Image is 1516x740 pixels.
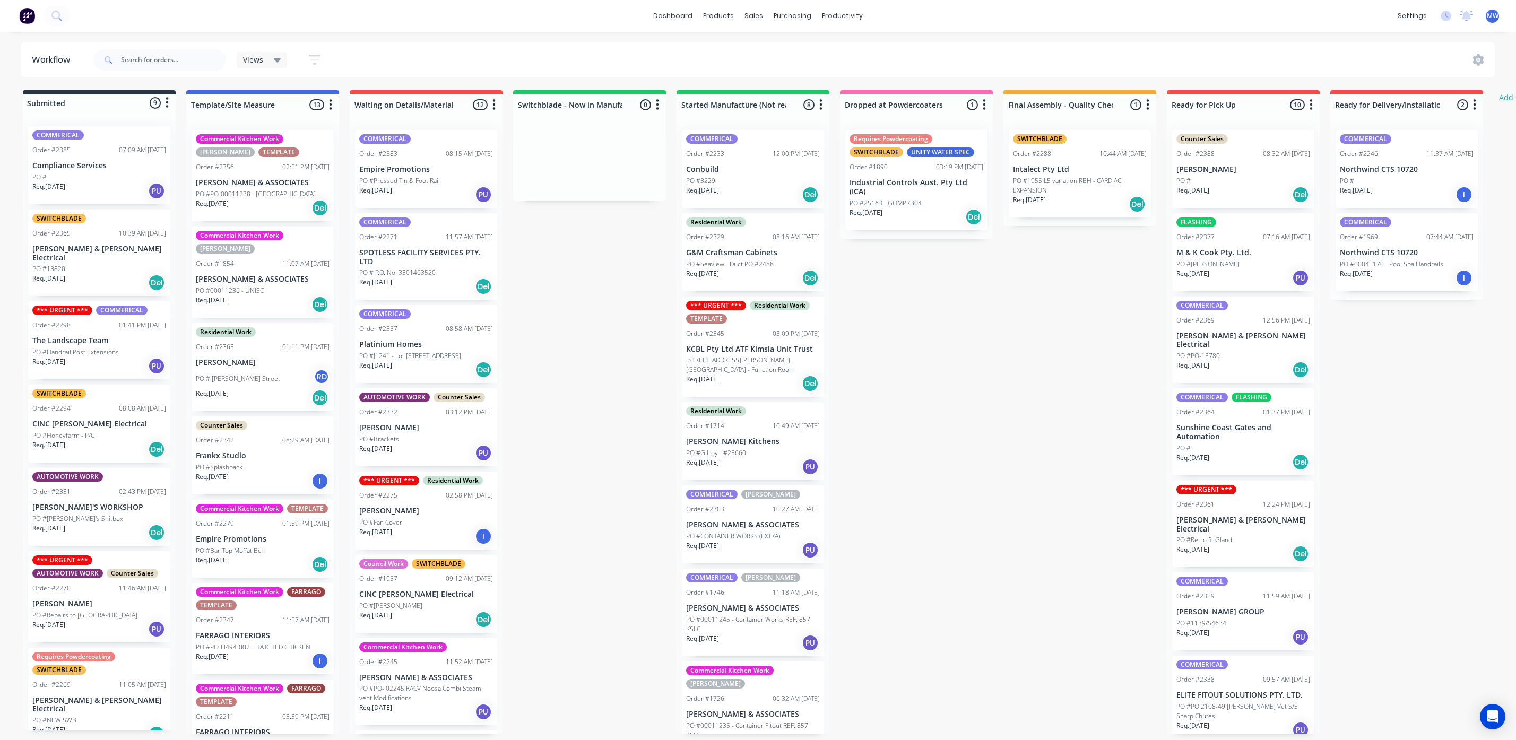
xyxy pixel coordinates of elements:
p: M & K Cook Pty. Ltd. [1176,248,1310,257]
div: 01:11 PM [DATE] [282,342,330,352]
div: Counter SalesOrder #238808:32 AM [DATE][PERSON_NAME]PO #Req.[DATE]Del [1172,130,1314,208]
p: Req. [DATE] [1013,195,1046,205]
div: 10:49 AM [DATE] [773,421,820,431]
p: [STREET_ADDRESS][PERSON_NAME] - [GEOGRAPHIC_DATA] - Function Room [686,355,820,375]
div: Requires Powdercoating [32,652,115,661]
div: Order #2377 [1176,232,1215,242]
div: 11:59 AM [DATE] [1263,591,1310,601]
div: Order #2359 [1176,591,1215,601]
div: SWITCHBLADEOrder #236510:39 AM [DATE][PERSON_NAME] & [PERSON_NAME] ElectricalPO #13820Req.[DATE]Del [28,210,170,297]
div: Order #2347 [196,615,234,625]
p: PO #Repairs to [GEOGRAPHIC_DATA] [32,611,137,620]
div: Del [148,274,165,291]
p: Req. [DATE] [686,375,719,384]
div: Commercial Kitchen Work [196,504,283,513]
div: Order #1957 [359,574,397,584]
p: [PERSON_NAME]'S WORKSHOP [32,503,166,512]
p: Industrial Controls Aust. Pty Ltd (ICA) [850,178,983,196]
div: COMMERICAL [359,217,411,227]
p: PO # [1176,176,1191,186]
div: FLASHING [1176,217,1216,227]
div: Order #2361 [1176,500,1215,509]
p: PO # [1340,176,1354,186]
div: I [475,528,492,545]
div: Commercial Kitchen Work[PERSON_NAME]TEMPLATEOrder #235602:51 PM [DATE][PERSON_NAME] & ASSOCIATESP... [192,130,334,221]
div: COMMERICALOrder #238308:15 AM [DATE]Empire PromotionsPO #Pressed Tin & Foot RailReq.[DATE]PU [355,130,497,208]
p: PO #Bar Top Moffat Bch [196,546,265,555]
div: COMMERICAL [1176,301,1228,310]
p: [PERSON_NAME] & ASSOCIATES [686,520,820,529]
p: Req. [DATE] [850,208,882,217]
div: Order #2246 [1340,149,1378,159]
p: SPOTLESS FACILITY SERVICES PTY. LTD [359,248,493,266]
div: Residential Work [750,301,810,310]
div: PU [148,182,165,199]
div: Residential Work [686,217,746,227]
p: Req. [DATE] [32,524,65,533]
div: 02:58 PM [DATE] [446,491,493,500]
div: Order #1890 [850,162,888,172]
div: Order #2270 [32,584,71,593]
p: PO #PO-FI494-002 - HATCHED CHICKEN [196,642,310,652]
p: [PERSON_NAME] & [PERSON_NAME] Electrical [32,245,166,263]
div: Del [311,199,328,216]
div: 09:12 AM [DATE] [446,574,493,584]
div: I [311,473,328,490]
div: COMMERICALOrder #227111:57 AM [DATE]SPOTLESS FACILITY SERVICES PTY. LTDPO # P.O. No: 3301463520Re... [355,213,497,300]
p: PO #J1241 - Lot [STREET_ADDRESS] [359,351,461,361]
div: Del [1292,186,1309,203]
p: Northwind CTS 10720 [1340,248,1474,257]
p: CINC [PERSON_NAME] Electrical [32,420,166,429]
p: Req. [DATE] [196,652,229,661]
p: PO #Seaview - Duct PO #2488 [686,259,774,269]
p: Platinium Homes [359,340,493,349]
div: 11:57 AM [DATE] [446,232,493,242]
div: SWITCHBLADE [412,559,465,569]
p: Req. [DATE] [1340,186,1373,195]
div: TEMPLATE [258,147,299,157]
p: Req. [DATE] [32,182,65,191]
p: Req. [DATE] [32,440,65,450]
p: PO #00045170 - Pool Spa Handrails [1340,259,1443,269]
div: SWITCHBLADEOrder #229408:08 AM [DATE]CINC [PERSON_NAME] ElectricalPO #Honeyfarm - P/CReq.[DATE]Del [28,385,170,463]
p: [PERSON_NAME] & ASSOCIATES [196,178,330,187]
div: Order #2342 [196,436,234,445]
p: Frankx Studio [196,451,330,460]
p: Req. [DATE] [196,389,229,398]
div: 03:19 PM [DATE] [936,162,983,172]
div: Order #2298 [32,320,71,330]
div: *** URGENT ***Residential WorkOrder #227502:58 PM [DATE][PERSON_NAME]PO #Fan CoverReq.[DATE]I [355,472,497,550]
div: *** URGENT ***Residential WorkTEMPLATEOrder #234503:09 PM [DATE]KCBL Pty Ltd ATF Kimsia Unit Trus... [682,297,824,397]
div: RD [314,369,330,385]
div: PU [802,542,819,559]
p: FARRAGO INTERIORS [196,631,330,640]
a: dashboard [648,8,698,24]
div: Order #2385 [32,145,71,155]
div: PU [475,445,492,462]
p: Req. [DATE] [32,620,65,630]
div: Order #2363 [196,342,234,352]
div: Requires Powdercoating [850,134,932,144]
div: Order #2288 [1013,149,1051,159]
p: Conbuild [686,165,820,174]
p: Req. [DATE] [1340,269,1373,278]
div: Residential WorkOrder #232908:16 AM [DATE]G&M Craftsman CabinetsPO #Seaview - Duct PO #2488Req.[D... [682,213,824,291]
div: 08:58 AM [DATE] [446,324,493,334]
div: PU [1292,629,1309,646]
p: PO #3229 [686,176,715,186]
div: Order #2294 [32,404,71,413]
div: AUTOMOTIVE WORKOrder #233102:43 PM [DATE][PERSON_NAME]'S WORKSHOPPO #[PERSON_NAME]'s ShitboxReq.[... [28,468,170,546]
div: FLASHING [1232,393,1271,402]
div: UNITY WATER SPEC [907,147,974,157]
div: 01:41 PM [DATE] [119,320,166,330]
div: Order #2303 [686,504,724,514]
div: 12:56 PM [DATE] [1263,316,1310,325]
div: PU [802,458,819,475]
div: Order #2329 [686,232,724,242]
div: Del [475,278,492,295]
p: [PERSON_NAME] & [PERSON_NAME] Electrical [1176,332,1310,350]
div: 08:08 AM [DATE] [119,404,166,413]
div: COMMERICAL [1340,134,1391,144]
p: PO #Retro fit Gland [1176,535,1232,545]
p: KCBL Pty Ltd ATF Kimsia Unit Trust [686,345,820,354]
